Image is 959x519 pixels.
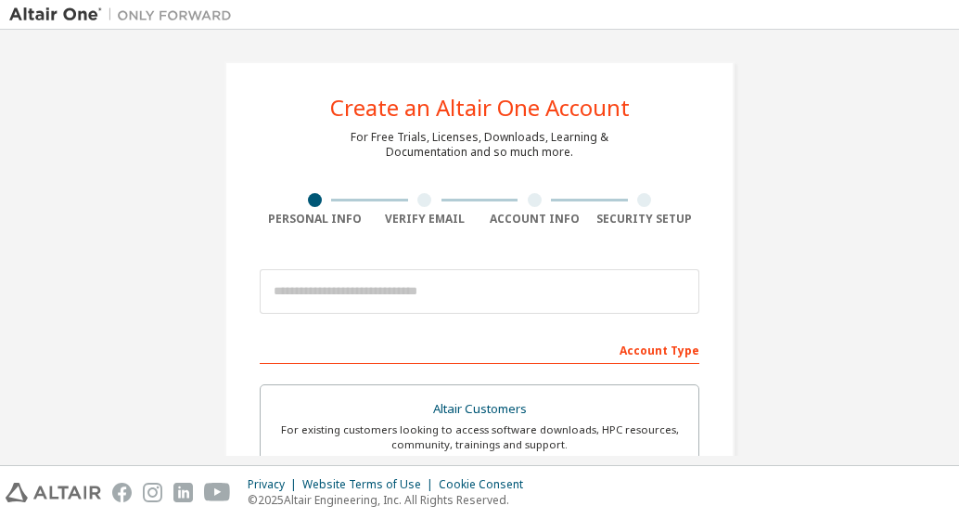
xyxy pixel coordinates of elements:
[330,97,630,119] div: Create an Altair One Account
[370,212,480,227] div: Verify Email
[260,334,699,364] div: Account Type
[204,483,231,502] img: youtube.svg
[590,212,700,227] div: Security Setup
[351,130,608,160] div: For Free Trials, Licenses, Downloads, Learning & Documentation and so much more.
[6,483,101,502] img: altair_logo.svg
[143,483,162,502] img: instagram.svg
[248,492,534,508] p: © 2025 Altair Engineering, Inc. All Rights Reserved.
[272,396,687,422] div: Altair Customers
[302,477,439,492] div: Website Terms of Use
[272,422,687,452] div: For existing customers looking to access software downloads, HPC resources, community, trainings ...
[260,212,370,227] div: Personal Info
[112,483,132,502] img: facebook.svg
[173,483,193,502] img: linkedin.svg
[439,477,534,492] div: Cookie Consent
[248,477,302,492] div: Privacy
[9,6,241,24] img: Altair One
[479,212,590,227] div: Account Info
